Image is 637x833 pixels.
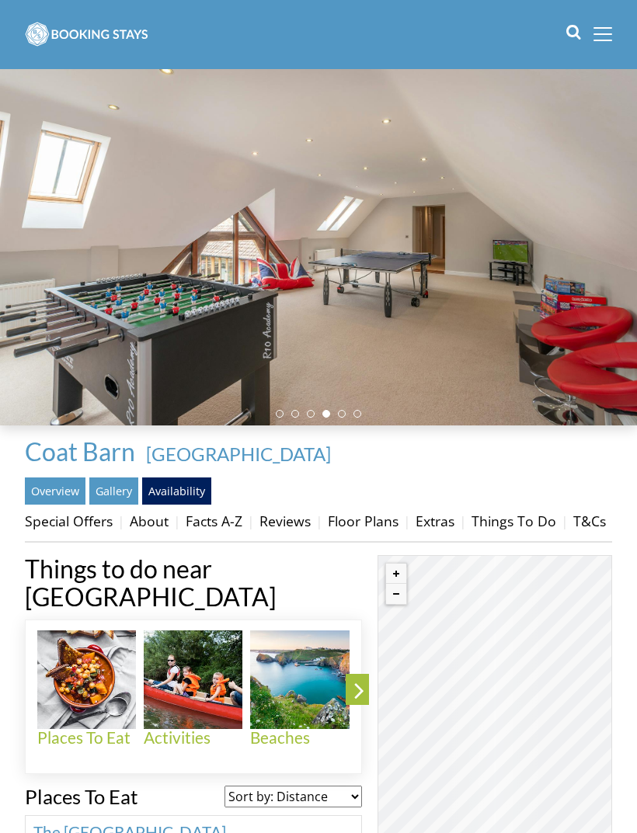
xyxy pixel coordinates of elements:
[472,512,556,530] a: Things To Do
[250,630,357,747] a: Beaches
[250,630,349,729] img: Beaches
[25,19,149,50] img: BookingStays
[140,443,331,465] span: -
[416,512,454,530] a: Extras
[357,729,456,765] h4: Places to Visit
[259,512,311,530] a: Reviews
[186,512,242,530] a: Facts A-Z
[25,477,85,504] a: Overview
[144,729,242,747] h4: Activities
[328,512,399,530] a: Floor Plans
[25,436,140,467] a: Coat Barn
[144,630,250,747] a: Activities
[37,630,144,747] a: Places To Eat
[25,785,138,808] a: Places To Eat
[130,512,169,530] a: About
[89,477,138,504] a: Gallery
[25,512,113,530] a: Special Offers
[37,630,136,729] img: Places To Eat
[386,584,406,604] button: Zoom out
[37,729,136,747] h4: Places To Eat
[142,477,211,504] a: Availability
[386,564,406,584] button: Zoom in
[25,436,135,467] span: Coat Barn
[357,630,456,729] img: Places to Visit
[25,555,362,609] h1: Things to do near [GEOGRAPHIC_DATA]
[250,729,349,747] h4: Beaches
[573,512,606,530] a: T&Cs
[144,630,242,729] img: Activities
[146,443,331,465] a: [GEOGRAPHIC_DATA]
[357,630,464,765] a: Places to Visit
